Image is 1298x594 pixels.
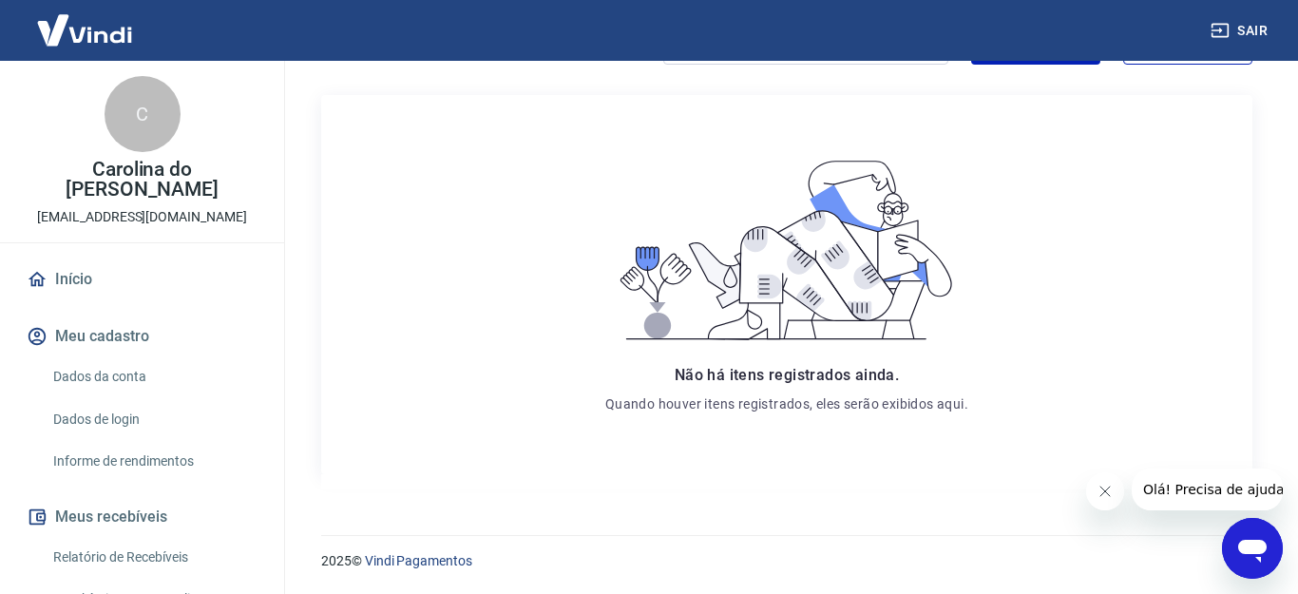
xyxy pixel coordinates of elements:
p: [EMAIL_ADDRESS][DOMAIN_NAME] [37,207,247,227]
span: Olá! Precisa de ajuda? [11,13,160,29]
a: Dados da conta [46,357,261,396]
p: Quando houver itens registrados, eles serão exibidos aqui. [605,394,968,413]
a: Início [23,259,261,300]
button: Meus recebíveis [23,496,261,538]
a: Informe de rendimentos [46,442,261,481]
p: 2025 © [321,551,1252,571]
iframe: Botão para abrir a janela de mensagens [1222,518,1283,579]
button: Sair [1207,13,1275,48]
a: Vindi Pagamentos [365,553,472,568]
iframe: Mensagem da empresa [1132,469,1283,510]
iframe: Fechar mensagem [1086,472,1124,510]
img: Vindi [23,1,146,59]
a: Relatório de Recebíveis [46,538,261,577]
button: Meu cadastro [23,316,261,357]
span: Não há itens registrados ainda. [675,366,899,384]
a: Dados de login [46,400,261,439]
p: Carolina do [PERSON_NAME] [15,160,269,200]
div: C [105,76,181,152]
